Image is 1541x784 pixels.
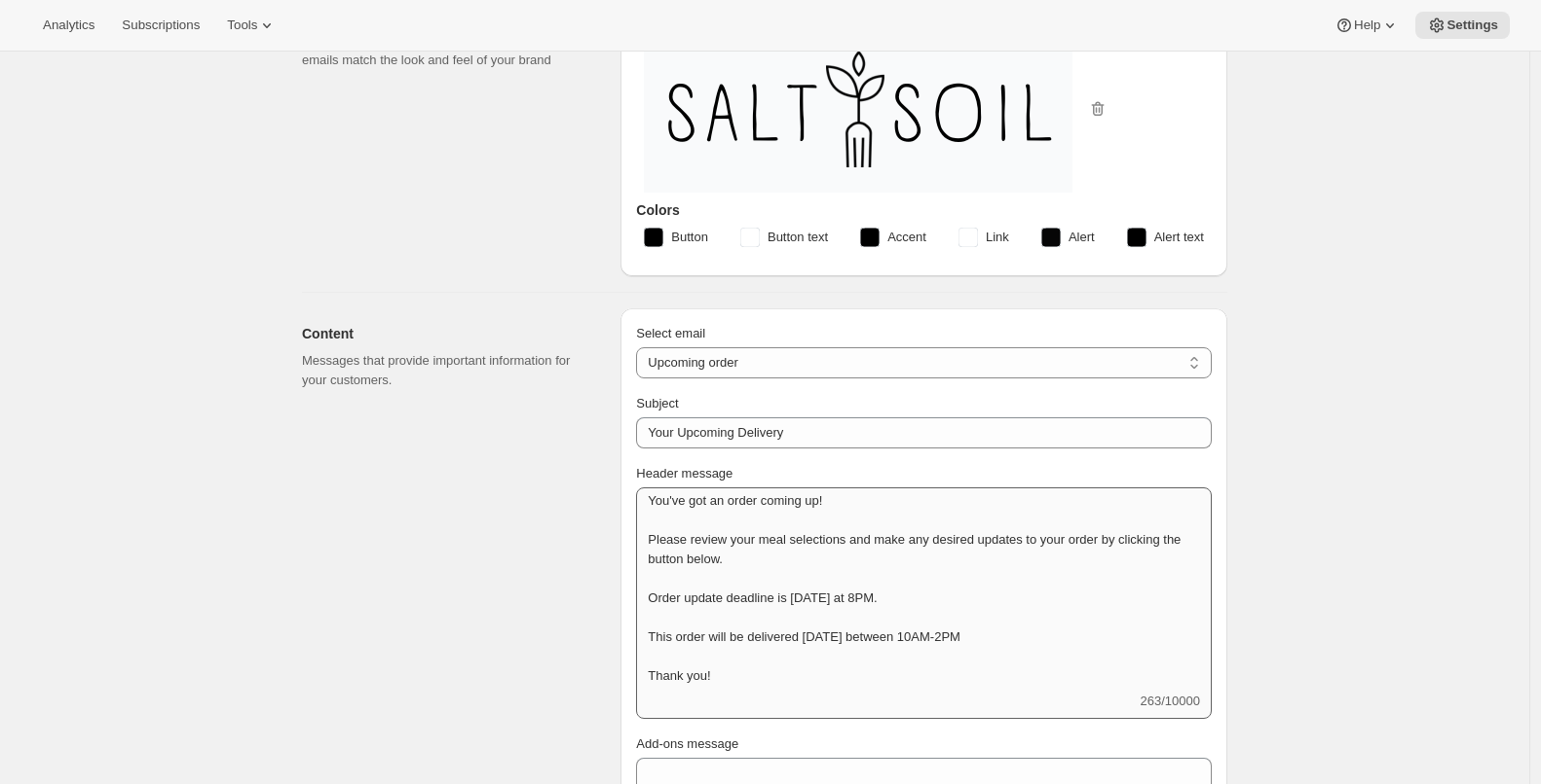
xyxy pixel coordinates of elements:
[636,396,678,410] span: Subject
[1115,222,1216,253] button: Alert text
[663,51,1053,167] img: SALT + SOIL Final Logo Gio (400 x 120 px).png
[947,222,1021,253] button: Link
[729,222,840,253] button: Button text
[1030,222,1107,253] button: Alert
[1323,12,1411,39] button: Help
[1354,18,1380,33] span: Help
[1447,18,1498,33] span: Settings
[636,200,1212,220] h3: Colors
[986,228,1009,247] span: Link
[43,18,94,33] span: Analytics
[302,351,589,390] p: Messages that provide important information for your customers.
[1069,228,1095,247] span: Alert
[636,326,705,340] span: Select email
[848,222,938,253] button: Accent
[768,228,828,247] span: Button text
[302,324,589,343] h2: Content
[887,228,926,247] span: Accent
[636,736,738,751] span: Add-ons message
[636,466,733,481] span: Header message
[1415,12,1510,39] button: Settings
[122,18,200,33] span: Subscriptions
[671,228,708,247] span: Button
[1154,228,1204,247] span: Alert text
[636,487,1212,692] textarea: You've got an order coming up! Please review your meal selections and make any desired updates to...
[227,18,257,33] span: Tools
[632,222,720,253] button: Button
[31,12,106,39] button: Analytics
[215,12,288,39] button: Tools
[110,12,211,39] button: Subscriptions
